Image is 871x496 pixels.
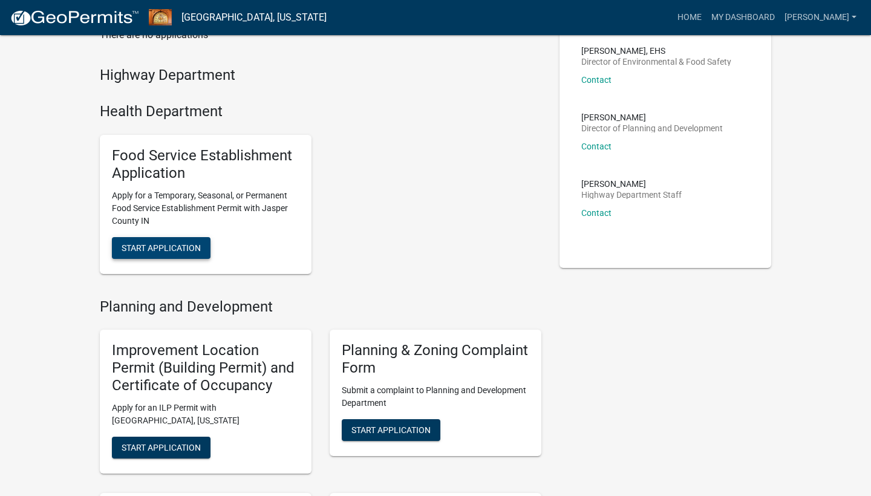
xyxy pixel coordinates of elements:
[112,147,299,182] h5: Food Service Establishment Application
[581,113,723,122] p: [PERSON_NAME]
[706,6,780,29] a: My Dashboard
[149,9,172,25] img: Jasper County, Indiana
[780,6,861,29] a: [PERSON_NAME]
[112,402,299,427] p: Apply for an ILP Permit with [GEOGRAPHIC_DATA], [US_STATE]
[342,419,440,441] button: Start Application
[581,124,723,132] p: Director of Planning and Development
[112,189,299,227] p: Apply for a Temporary, Seasonal, or Permanent Food Service Establishment Permit with Jasper Count...
[112,437,210,458] button: Start Application
[112,237,210,259] button: Start Application
[581,180,682,188] p: [PERSON_NAME]
[100,103,541,120] h4: Health Department
[100,298,541,316] h4: Planning and Development
[351,425,431,435] span: Start Application
[581,191,682,199] p: Highway Department Staff
[581,142,612,151] a: Contact
[181,7,327,28] a: [GEOGRAPHIC_DATA], [US_STATE]
[122,243,201,252] span: Start Application
[122,442,201,452] span: Start Application
[342,342,529,377] h5: Planning & Zoning Complaint Form
[581,57,731,66] p: Director of Environmental & Food Safety
[342,384,529,410] p: Submit a complaint to Planning and Development Department
[112,342,299,394] h5: Improvement Location Permit (Building Permit) and Certificate of Occupancy
[581,208,612,218] a: Contact
[100,67,541,84] h4: Highway Department
[673,6,706,29] a: Home
[581,47,731,55] p: [PERSON_NAME], EHS
[581,75,612,85] a: Contact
